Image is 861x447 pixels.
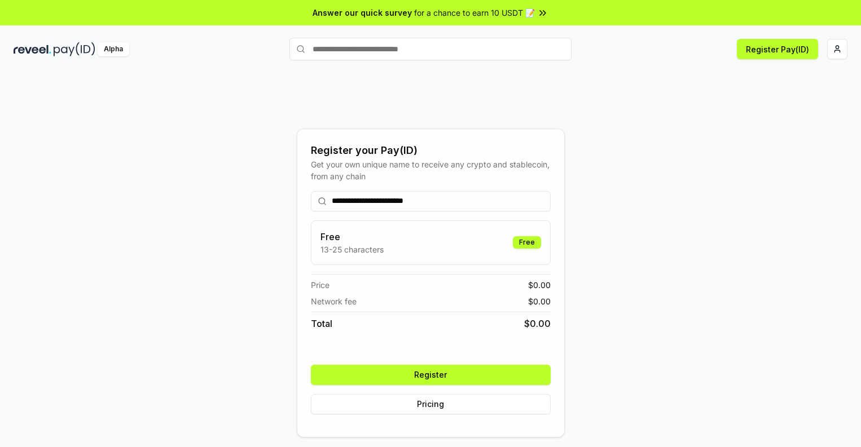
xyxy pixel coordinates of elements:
[311,158,551,182] div: Get your own unique name to receive any crypto and stablecoin, from any chain
[98,42,129,56] div: Alpha
[528,279,551,291] span: $ 0.00
[737,39,818,59] button: Register Pay(ID)
[54,42,95,56] img: pay_id
[414,7,535,19] span: for a chance to earn 10 USDT 📝
[311,295,357,307] span: Network fee
[513,236,541,249] div: Free
[320,244,384,255] p: 13-25 characters
[313,7,412,19] span: Answer our quick survey
[528,295,551,307] span: $ 0.00
[311,365,551,385] button: Register
[311,279,330,291] span: Price
[524,317,551,330] span: $ 0.00
[311,143,551,158] div: Register your Pay(ID)
[14,42,51,56] img: reveel_dark
[311,394,551,414] button: Pricing
[311,317,332,330] span: Total
[320,230,384,244] h3: Free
